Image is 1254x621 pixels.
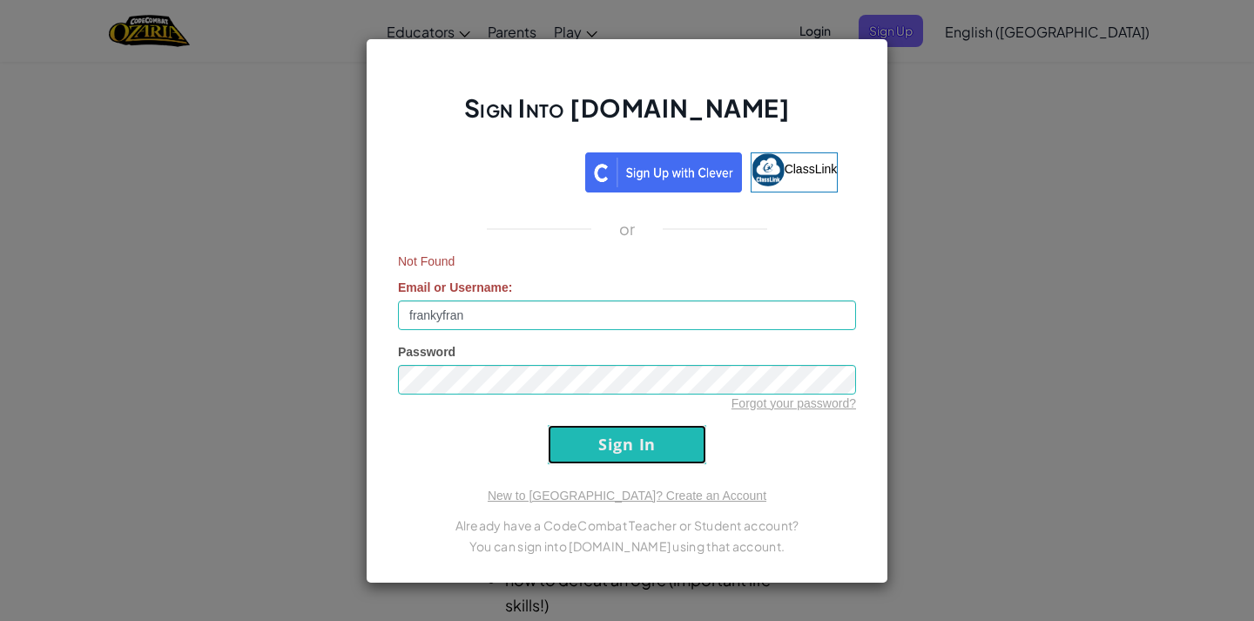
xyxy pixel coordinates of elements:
[731,396,856,410] a: Forgot your password?
[398,91,856,142] h2: Sign Into [DOMAIN_NAME]
[398,515,856,536] p: Already have a CodeCombat Teacher or Student account?
[785,161,838,175] span: ClassLink
[398,280,509,294] span: Email or Username
[752,153,785,186] img: classlink-logo-small.png
[398,253,856,270] span: Not Found
[398,279,513,296] label: :
[548,425,706,464] input: Sign In
[488,489,766,503] a: New to [GEOGRAPHIC_DATA]? Create an Account
[619,219,636,240] p: or
[408,151,585,189] iframe: Sign in with Google Button
[398,345,455,359] span: Password
[585,152,742,192] img: clever_sso_button@2x.png
[398,536,856,557] p: You can sign into [DOMAIN_NAME] using that account.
